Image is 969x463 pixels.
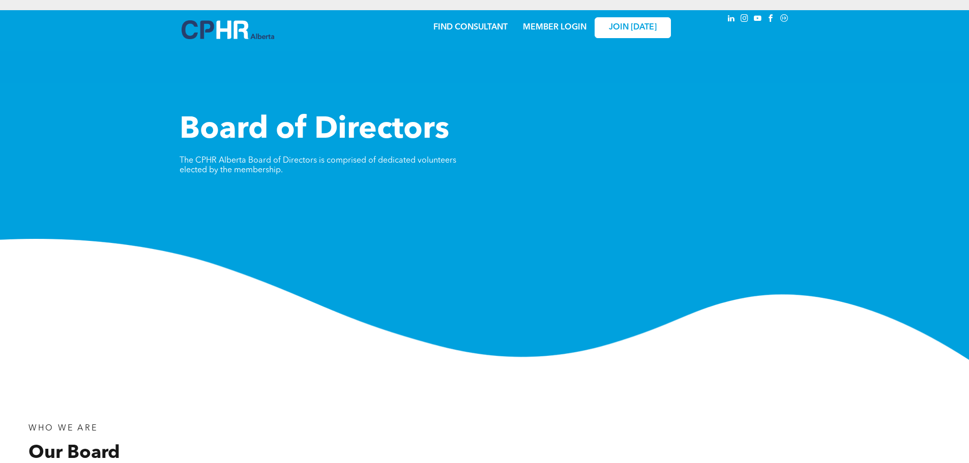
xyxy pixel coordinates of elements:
[182,20,274,39] img: A blue and white logo for cp alberta
[28,444,120,462] span: Our Board
[433,23,508,32] a: FIND CONSULTANT
[739,13,750,26] a: instagram
[726,13,737,26] a: linkedin
[766,13,777,26] a: facebook
[595,17,671,38] a: JOIN [DATE]
[180,157,456,174] span: The CPHR Alberta Board of Directors is comprised of dedicated volunteers elected by the membership.
[523,23,586,32] a: MEMBER LOGIN
[609,23,657,33] span: JOIN [DATE]
[28,424,98,433] span: WHO WE ARE
[180,115,449,145] span: Board of Directors
[752,13,764,26] a: youtube
[779,13,790,26] a: Social network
